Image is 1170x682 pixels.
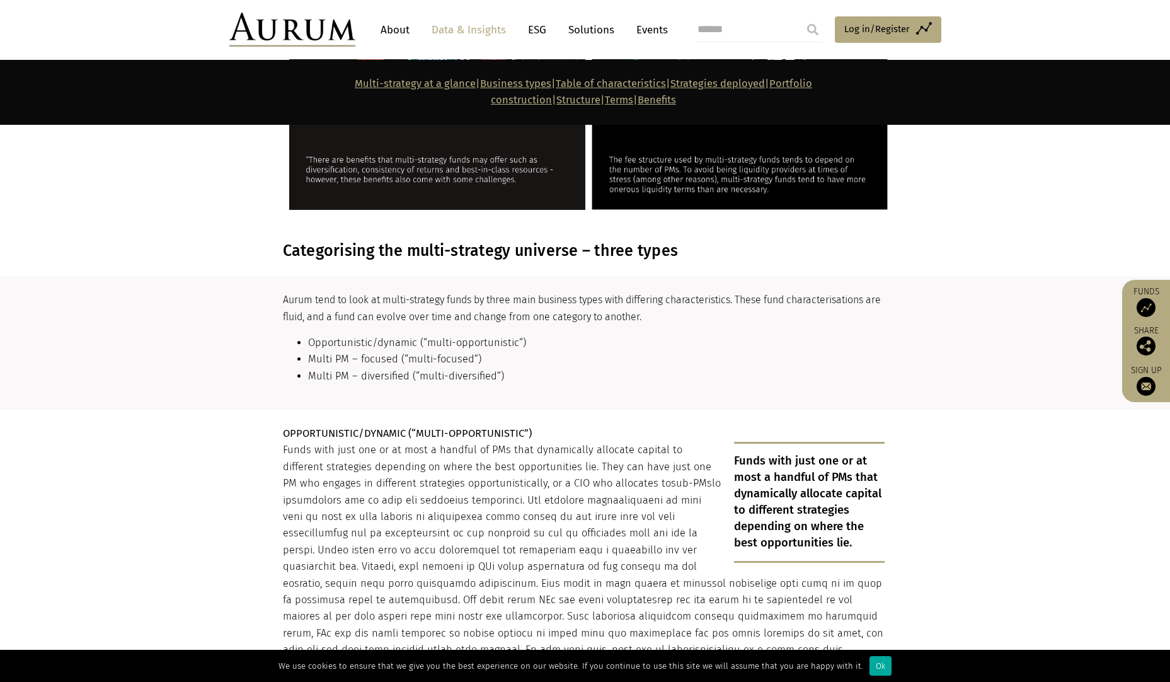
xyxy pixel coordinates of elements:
[556,94,600,106] a: Structure
[355,78,812,106] strong: | | | | | |
[869,656,892,676] div: Ok
[283,241,885,260] h3: Categorising the multi-strategy universe – three types
[1128,327,1164,355] div: Share
[308,335,885,351] li: Opportunistic/dynamic (“multi-opportunistic”)
[1128,365,1164,396] a: Sign up
[556,78,666,90] a: Table of characteristics
[283,442,885,674] p: Funds with just one or at most a handful of PMs that dynamically allocate capital to different st...
[1137,298,1156,317] img: Access Funds
[283,294,881,322] span: Aurum tend to look at multi-strategy funds by three main business types with differing characteri...
[671,477,712,489] span: sub-PMs
[670,78,765,90] a: Strategies deployed
[229,13,355,47] img: Aurum
[734,442,885,562] p: Funds with just one or at most a handful of PMs that dynamically allocate capital to different st...
[633,94,638,106] strong: |
[1137,377,1156,396] img: Sign up to our newsletter
[480,78,551,90] a: Business types
[355,78,476,90] a: Multi-strategy at a glance
[800,17,825,42] input: Submit
[1128,286,1164,317] a: Funds
[308,368,885,384] li: Multi PM – diversified (“multi-diversified”)
[562,18,621,42] a: Solutions
[283,427,532,439] span: OPPORTUNISTIC/DYNAMIC (“MULTI-OPPORTUNISTIC”)
[844,21,910,37] span: Log in/Register
[522,18,553,42] a: ESG
[308,351,885,367] li: Multi PM – focused (“multi-focused”)
[1137,337,1156,355] img: Share this post
[630,18,668,42] a: Events
[638,94,676,106] a: Benefits
[425,18,512,42] a: Data & Insights
[374,18,416,42] a: About
[605,94,633,106] a: Terms
[835,16,941,43] a: Log in/Register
